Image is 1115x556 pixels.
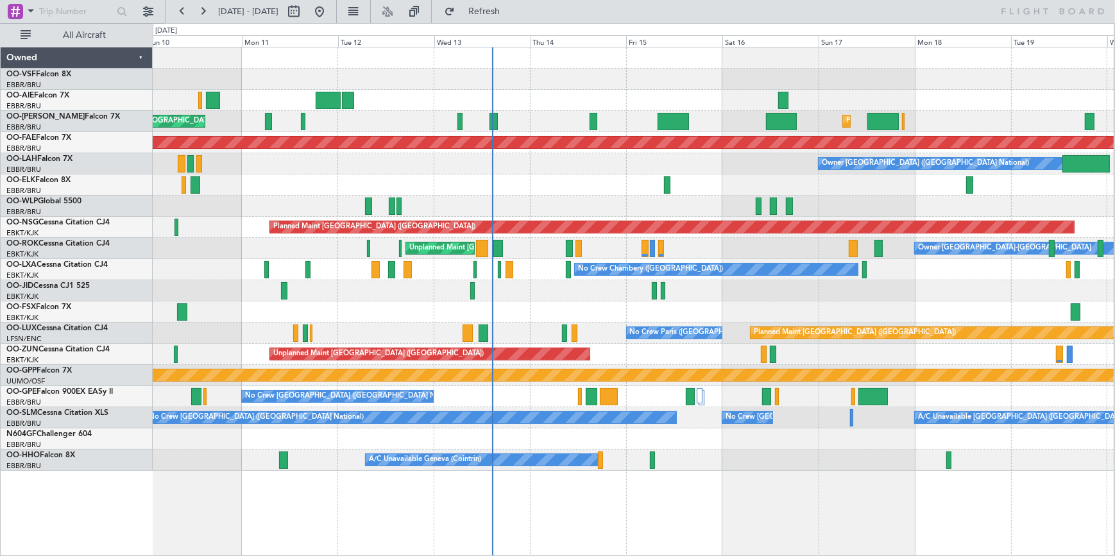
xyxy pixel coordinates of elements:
div: No Crew [GEOGRAPHIC_DATA] ([GEOGRAPHIC_DATA] National) [726,408,941,427]
a: OO-GPPFalcon 7X [6,367,72,375]
span: OO-AIE [6,92,34,99]
a: EBBR/BRU [6,207,41,217]
span: OO-HHO [6,451,40,459]
a: EBKT/KJK [6,355,38,365]
div: A/C Unavailable Geneva (Cointrin) [369,450,481,469]
a: OO-WLPGlobal 5500 [6,198,81,205]
a: EBBR/BRU [6,186,41,196]
div: Owner [GEOGRAPHIC_DATA] ([GEOGRAPHIC_DATA] National) [822,154,1029,173]
div: Planned Maint [GEOGRAPHIC_DATA] ([GEOGRAPHIC_DATA]) [754,323,956,342]
span: OO-LXA [6,261,37,269]
div: Tue 19 [1011,35,1107,47]
div: Tue 12 [338,35,434,47]
span: Refresh [457,7,511,16]
span: OO-GPP [6,367,37,375]
span: OO-JID [6,282,33,290]
a: EBBR/BRU [6,398,41,407]
button: Refresh [438,1,515,22]
a: EBBR/BRU [6,165,41,174]
div: Planned Maint [GEOGRAPHIC_DATA] ([GEOGRAPHIC_DATA] National) [846,112,1078,131]
div: Sat 16 [722,35,819,47]
a: EBKT/KJK [6,228,38,238]
div: Thu 14 [531,35,627,47]
span: OO-LAH [6,155,37,163]
div: Mon 11 [242,35,338,47]
a: OO-LAHFalcon 7X [6,155,72,163]
a: EBBR/BRU [6,80,41,90]
span: OO-FAE [6,134,36,142]
div: [DATE] [155,26,177,37]
a: OO-LXACessna Citation CJ4 [6,261,108,269]
a: OO-LUXCessna Citation CJ4 [6,324,108,332]
a: OO-HHOFalcon 8X [6,451,75,459]
div: Unplanned Maint [GEOGRAPHIC_DATA] ([GEOGRAPHIC_DATA]) [273,344,484,364]
span: OO-[PERSON_NAME] [6,113,85,121]
div: Sun 17 [819,35,915,47]
a: OO-[PERSON_NAME]Falcon 7X [6,113,120,121]
a: EBKT/KJK [6,271,38,280]
div: No Crew Paris ([GEOGRAPHIC_DATA]) [630,323,757,342]
a: OO-FSXFalcon 7X [6,303,71,311]
a: EBKT/KJK [6,292,38,301]
div: Unplanned Maint [GEOGRAPHIC_DATA]-[GEOGRAPHIC_DATA] [409,239,617,258]
a: EBBR/BRU [6,440,41,450]
div: Sun 10 [146,35,242,47]
div: Owner [GEOGRAPHIC_DATA]-[GEOGRAPHIC_DATA] [918,239,1091,258]
div: Planned Maint [GEOGRAPHIC_DATA] ([GEOGRAPHIC_DATA]) [273,217,475,237]
div: No Crew [GEOGRAPHIC_DATA] ([GEOGRAPHIC_DATA] National) [245,387,460,406]
a: OO-JIDCessna CJ1 525 [6,282,90,290]
a: OO-AIEFalcon 7X [6,92,69,99]
a: LFSN/ENC [6,334,42,344]
input: Trip Number [39,2,113,21]
span: N604GF [6,430,37,438]
span: OO-SLM [6,409,37,417]
a: OO-SLMCessna Citation XLS [6,409,108,417]
a: EBKT/KJK [6,249,38,259]
a: OO-VSFFalcon 8X [6,71,71,78]
a: OO-FAEFalcon 7X [6,134,71,142]
span: OO-ROK [6,240,38,248]
button: All Aircraft [14,25,139,46]
a: OO-NSGCessna Citation CJ4 [6,219,110,226]
a: OO-ZUNCessna Citation CJ4 [6,346,110,353]
span: OO-NSG [6,219,38,226]
a: EBBR/BRU [6,419,41,428]
span: [DATE] - [DATE] [218,6,278,17]
span: OO-WLP [6,198,38,205]
div: Wed 13 [434,35,531,47]
a: OO-ELKFalcon 8X [6,176,71,184]
span: OO-ZUN [6,346,38,353]
div: No Crew Chambery ([GEOGRAPHIC_DATA]) [578,260,723,279]
a: OO-GPEFalcon 900EX EASy II [6,388,113,396]
a: EBBR/BRU [6,461,41,471]
a: OO-ROKCessna Citation CJ4 [6,240,110,248]
div: No Crew [GEOGRAPHIC_DATA] ([GEOGRAPHIC_DATA] National) [149,408,364,427]
span: OO-ELK [6,176,35,184]
span: OO-GPE [6,388,37,396]
span: All Aircraft [33,31,135,40]
span: OO-VSF [6,71,36,78]
span: OO-LUX [6,324,37,332]
a: EBKT/KJK [6,313,38,323]
a: EBBR/BRU [6,101,41,111]
div: Mon 18 [915,35,1011,47]
span: OO-FSX [6,303,36,311]
a: EBBR/BRU [6,144,41,153]
a: N604GFChallenger 604 [6,430,92,438]
div: Fri 15 [626,35,722,47]
a: UUMO/OSF [6,376,45,386]
a: EBBR/BRU [6,122,41,132]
